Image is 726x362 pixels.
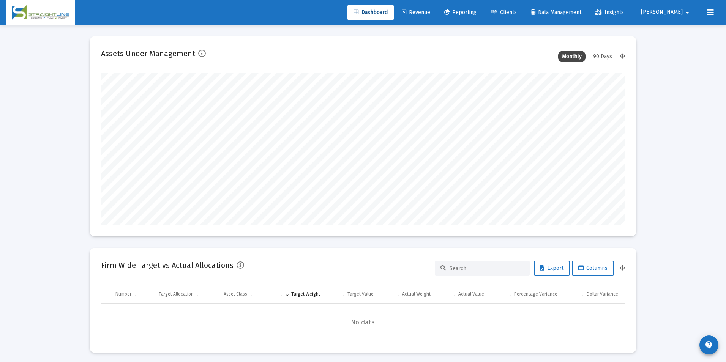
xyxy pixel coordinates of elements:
a: Revenue [396,5,436,20]
span: Show filter options for column 'Percentage Variance' [507,291,513,297]
div: 90 Days [589,51,616,62]
td: Column Percentage Variance [489,285,562,303]
span: [PERSON_NAME] [641,9,683,16]
div: Actual Weight [402,291,431,297]
span: Reporting [444,9,477,16]
span: Show filter options for column 'Actual Weight' [395,291,401,297]
h2: Firm Wide Target vs Actual Allocations [101,259,234,271]
td: Column Actual Value [436,285,489,303]
div: Data grid [101,285,625,342]
h2: Assets Under Management [101,47,195,60]
div: Target Weight [291,291,320,297]
td: Column Dollar Variance [563,285,625,303]
span: Columns [578,265,608,271]
span: Clients [491,9,517,16]
input: Search [450,265,524,272]
td: Column Target Weight [268,285,325,303]
span: Show filter options for column 'Target Allocation' [195,291,200,297]
img: Dashboard [12,5,69,20]
span: Export [540,265,563,271]
mat-icon: contact_support [704,340,713,349]
span: Show filter options for column 'Target Value' [341,291,346,297]
div: Percentage Variance [514,291,557,297]
a: Dashboard [347,5,394,20]
span: Data Management [531,9,581,16]
button: [PERSON_NAME] [632,5,701,20]
div: Number [115,291,131,297]
a: Data Management [525,5,587,20]
span: Show filter options for column 'Actual Value' [451,291,457,297]
div: Actual Value [458,291,484,297]
td: Column Target Value [325,285,379,303]
span: Show filter options for column 'Dollar Variance' [580,291,586,297]
td: Column Target Allocation [153,285,218,303]
td: Column Number [110,285,153,303]
button: Export [534,261,570,276]
div: Dollar Variance [587,291,618,297]
button: Columns [572,261,614,276]
div: Target Value [347,291,374,297]
td: Column Asset Class [218,285,269,303]
span: Show filter options for column 'Target Weight' [279,291,284,297]
span: No data [101,318,625,327]
span: Dashboard [354,9,388,16]
span: Revenue [402,9,430,16]
td: Column Actual Weight [379,285,436,303]
a: Clients [485,5,523,20]
div: Monthly [558,51,586,62]
a: Reporting [438,5,483,20]
span: Show filter options for column 'Asset Class' [248,291,254,297]
a: Insights [589,5,630,20]
mat-icon: arrow_drop_down [683,5,692,20]
div: Target Allocation [159,291,194,297]
span: Show filter options for column 'Number' [133,291,138,297]
span: Insights [595,9,624,16]
div: Asset Class [224,291,247,297]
